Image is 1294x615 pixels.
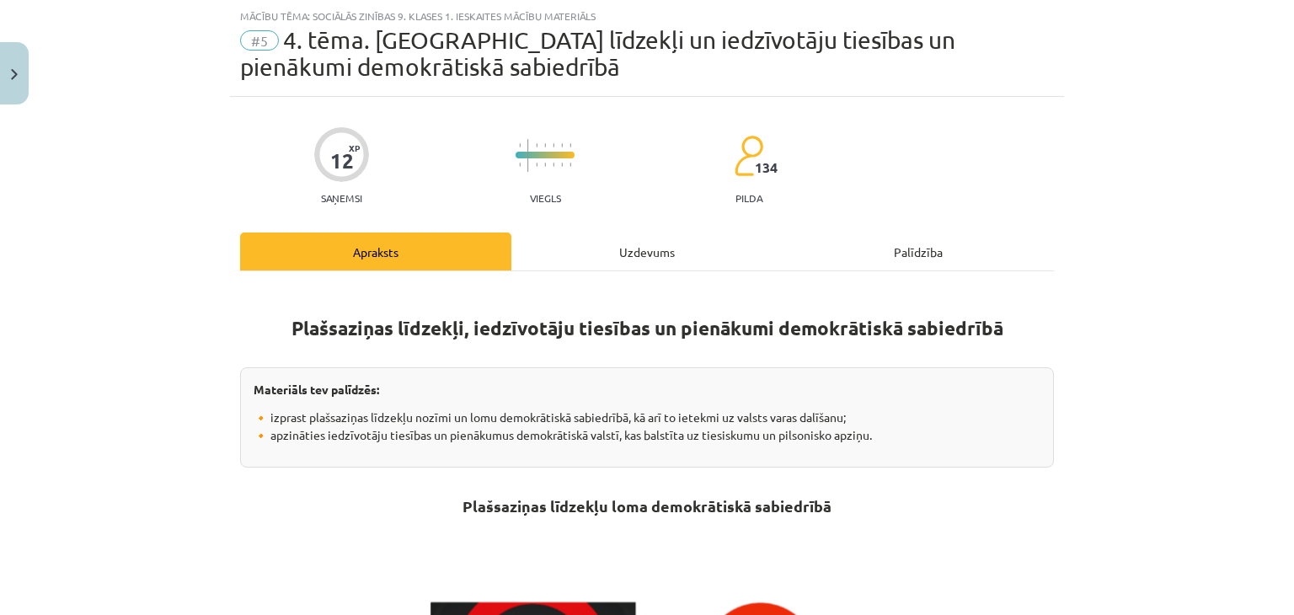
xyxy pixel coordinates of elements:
img: icon-short-line-57e1e144782c952c97e751825c79c345078a6d821885a25fce030b3d8c18986b.svg [519,163,521,167]
img: icon-short-line-57e1e144782c952c97e751825c79c345078a6d821885a25fce030b3d8c18986b.svg [519,143,521,147]
span: 4. tēma. [GEOGRAPHIC_DATA] līdzekļi un iedzīvotāju tiesības un pienākumi demokrātiskā sabiedrībā [240,26,955,81]
div: Apraksts [240,233,511,270]
p: Viegls [530,192,561,204]
div: Palīdzība [783,233,1054,270]
img: icon-short-line-57e1e144782c952c97e751825c79c345078a6d821885a25fce030b3d8c18986b.svg [561,163,563,167]
div: Uzdevums [511,233,783,270]
img: icon-short-line-57e1e144782c952c97e751825c79c345078a6d821885a25fce030b3d8c18986b.svg [569,143,571,147]
img: icon-short-line-57e1e144782c952c97e751825c79c345078a6d821885a25fce030b3d8c18986b.svg [544,143,546,147]
span: #5 [240,30,279,51]
strong: Materiāls tev palīdzēs: [254,382,379,397]
div: Mācību tēma: Sociālās zinības 9. klases 1. ieskaites mācību materiāls [240,10,1054,22]
img: icon-long-line-d9ea69661e0d244f92f715978eff75569469978d946b2353a9bb055b3ed8787d.svg [527,139,529,172]
span: 134 [755,160,778,175]
img: icon-short-line-57e1e144782c952c97e751825c79c345078a6d821885a25fce030b3d8c18986b.svg [553,163,554,167]
img: icon-short-line-57e1e144782c952c97e751825c79c345078a6d821885a25fce030b3d8c18986b.svg [553,143,554,147]
strong: Plašsaziņas līdzekļu loma demokrātiskā sabiedrībā [463,496,831,516]
img: icon-short-line-57e1e144782c952c97e751825c79c345078a6d821885a25fce030b3d8c18986b.svg [536,163,537,167]
span: XP [349,143,360,152]
img: icon-close-lesson-0947bae3869378f0d4975bcd49f059093ad1ed9edebbc8119c70593378902aed.svg [11,69,18,80]
img: icon-short-line-57e1e144782c952c97e751825c79c345078a6d821885a25fce030b3d8c18986b.svg [569,163,571,167]
img: icon-short-line-57e1e144782c952c97e751825c79c345078a6d821885a25fce030b3d8c18986b.svg [561,143,563,147]
img: icon-short-line-57e1e144782c952c97e751825c79c345078a6d821885a25fce030b3d8c18986b.svg [536,143,537,147]
p: Saņemsi [314,192,369,204]
img: icon-short-line-57e1e144782c952c97e751825c79c345078a6d821885a25fce030b3d8c18986b.svg [544,163,546,167]
img: students-c634bb4e5e11cddfef0936a35e636f08e4e9abd3cc4e673bd6f9a4125e45ecb1.svg [734,135,763,177]
strong: Plašsaziņas līdzekļi, iedzīvotāju tiesības un pienākumi demokrātiskā sabiedrībā [291,316,1003,340]
p: 🔸 izprast plašsaziņas līdzekļu nozīmi un lomu demokrātiskā sabiedrībā, kā arī to ietekmi uz valst... [254,409,1040,444]
p: pilda [735,192,762,204]
div: 12 [330,149,354,173]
